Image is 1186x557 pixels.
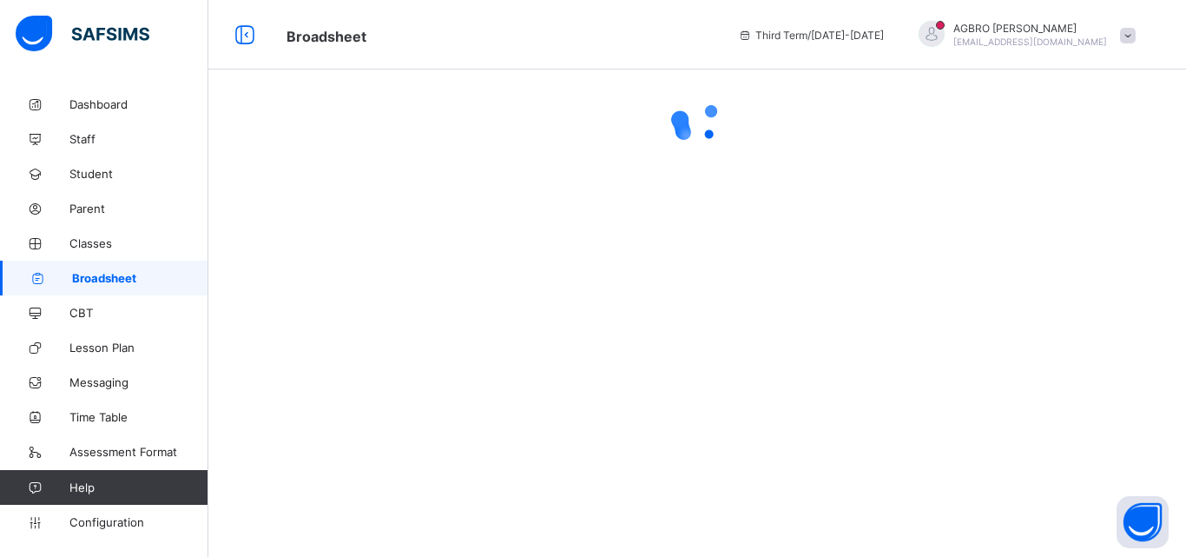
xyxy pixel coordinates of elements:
span: Parent [69,202,208,216]
span: Time Table [69,410,208,424]
span: Assessment Format [69,445,208,459]
span: Staff [69,132,208,146]
span: Broadsheet [72,271,208,285]
span: Classes [69,236,208,250]
span: [EMAIL_ADDRESS][DOMAIN_NAME] [953,36,1107,47]
span: session/term information [738,29,884,42]
span: CBT [69,306,208,320]
img: safsims [16,16,149,52]
span: Messaging [69,375,208,389]
span: AGBRO [PERSON_NAME] [953,22,1107,35]
span: Dashboard [69,97,208,111]
span: Configuration [69,515,208,529]
button: Open asap [1117,496,1169,548]
span: Lesson Plan [69,341,208,355]
div: AGBROJACOB [901,21,1144,50]
span: Help [69,481,208,494]
span: Broadsheet [287,28,366,45]
span: Student [69,167,208,181]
